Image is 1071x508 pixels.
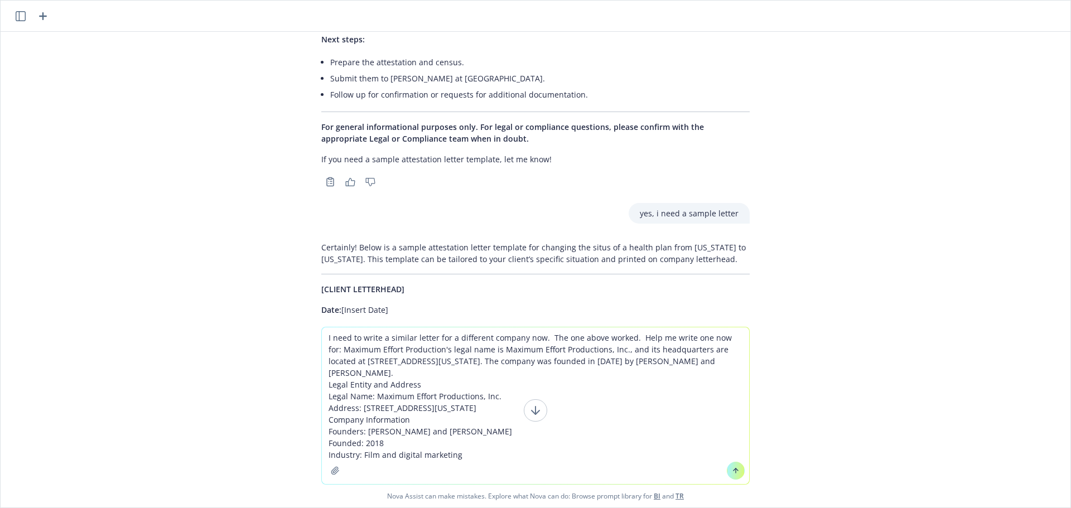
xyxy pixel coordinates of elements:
[322,327,749,484] textarea: I need to write a similar letter for a different company now. The one above worked. Help me write...
[321,304,750,316] p: [Insert Date]
[330,86,750,103] li: Follow up for confirmation or requests for additional documentation.
[321,153,750,165] p: If you need a sample attestation letter template, let me know!
[321,122,704,144] span: For general informational purposes only. For legal or compliance questions, please confirm with t...
[640,207,739,219] p: yes, i need a sample letter
[325,177,335,187] svg: Copy to clipboard
[361,174,379,190] button: Thumbs down
[330,70,750,86] li: Submit them to [PERSON_NAME] at [GEOGRAPHIC_DATA].
[321,325,333,336] span: To:
[321,241,750,265] p: Certainly! Below is a sample attestation letter template for changing the situs of a health plan ...
[321,304,341,315] span: Date:
[321,34,365,45] span: Next steps:
[654,491,660,501] a: BI
[676,491,684,501] a: TR
[330,54,750,70] li: Prepare the attestation and census.
[5,485,1066,507] span: Nova Assist can make mistakes. Explore what Nova can do: Browse prompt library for and
[321,325,750,371] p: Cigna HealthCare [Appropriate Contact Name, e.g., [PERSON_NAME]] [Contact Address or Email]
[321,284,404,294] span: [CLIENT LETTERHEAD]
